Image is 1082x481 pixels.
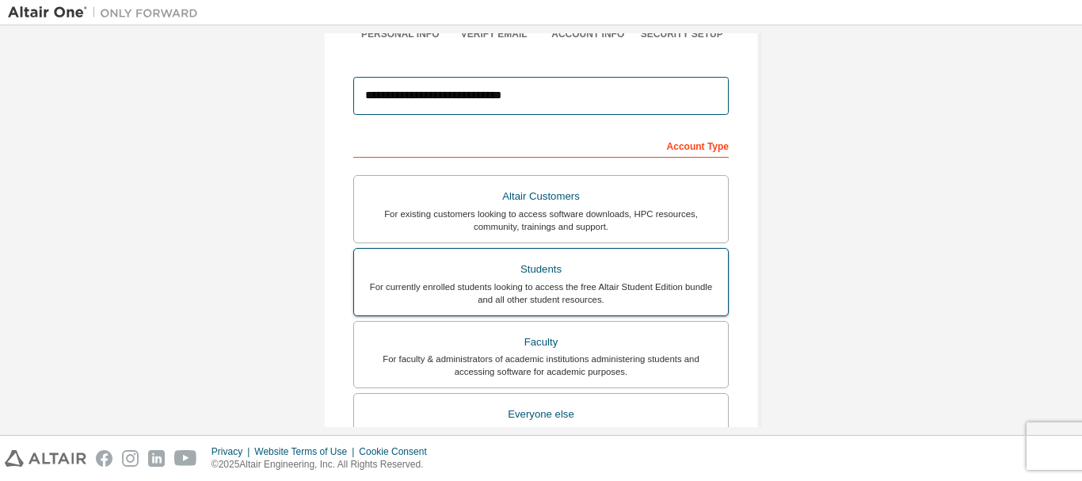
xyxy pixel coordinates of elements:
[254,445,359,458] div: Website Terms of Use
[148,450,165,467] img: linkedin.svg
[364,426,718,451] div: For individuals, businesses and everyone else looking to try Altair software and explore our prod...
[541,28,635,40] div: Account Info
[96,450,112,467] img: facebook.svg
[364,281,718,306] div: For currently enrolled students looking to access the free Altair Student Edition bundle and all ...
[448,28,542,40] div: Verify Email
[364,403,718,426] div: Everyone else
[364,331,718,353] div: Faculty
[211,445,254,458] div: Privacy
[5,450,86,467] img: altair_logo.svg
[359,445,436,458] div: Cookie Consent
[353,132,729,158] div: Account Type
[635,28,730,40] div: Security Setup
[364,185,718,208] div: Altair Customers
[211,458,436,471] p: © 2025 Altair Engineering, Inc. All Rights Reserved.
[353,28,448,40] div: Personal Info
[364,353,718,378] div: For faculty & administrators of academic institutions administering students and accessing softwa...
[364,208,718,233] div: For existing customers looking to access software downloads, HPC resources, community, trainings ...
[364,258,718,281] div: Students
[122,450,139,467] img: instagram.svg
[8,5,206,21] img: Altair One
[174,450,197,467] img: youtube.svg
